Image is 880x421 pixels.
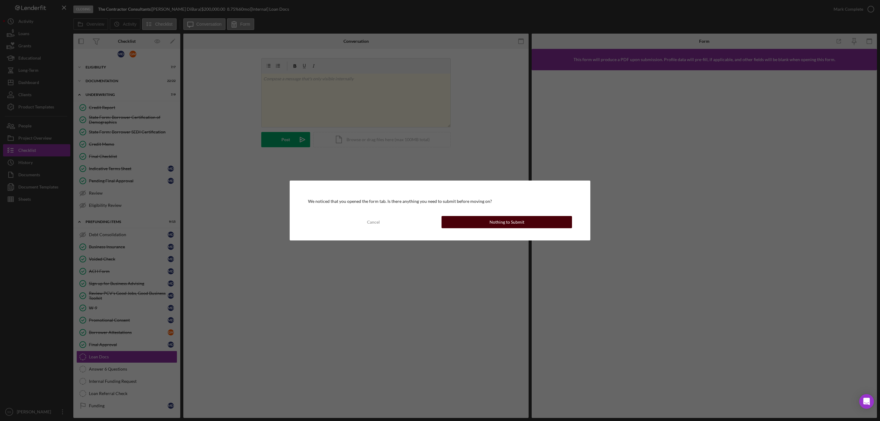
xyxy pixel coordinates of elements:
[367,216,380,228] div: Cancel
[308,216,438,228] button: Cancel
[308,199,572,204] div: We noticed that you opened the form tab. Is there anything you need to submit before moving on?
[490,216,524,228] div: Nothing to Submit
[442,216,572,228] button: Nothing to Submit
[859,394,874,409] div: Open Intercom Messenger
